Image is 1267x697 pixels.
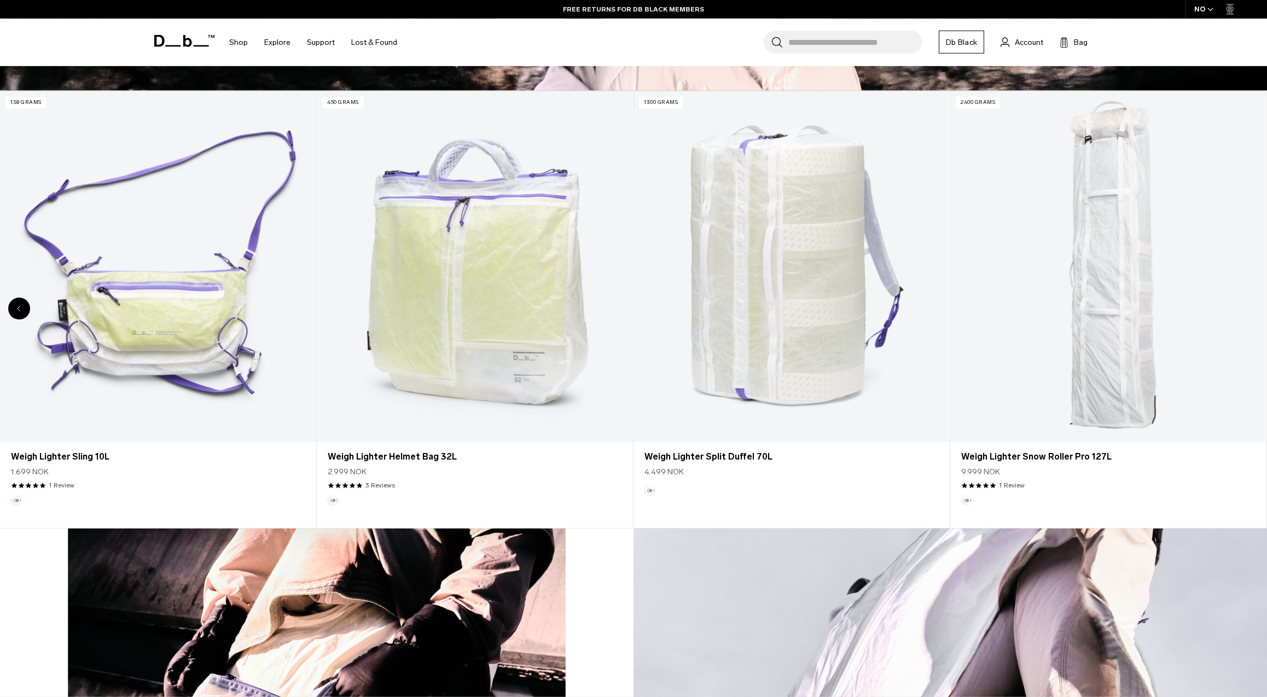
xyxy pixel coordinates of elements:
button: Aurora [644,486,654,496]
a: 1 reviews [999,480,1025,490]
a: FREE RETURNS FOR DB BLACK MEMBERS [563,4,704,14]
div: 4 / 5 [633,91,950,528]
span: Account [1015,37,1043,48]
span: 9.999 NOK [961,466,1000,478]
a: Db Black [939,31,984,54]
a: Weigh Lighter Snow Roller Pro 127L [961,450,1255,463]
a: Support [307,23,335,62]
a: Lost & Found [351,23,397,62]
span: Bag [1074,37,1088,48]
a: Account [1001,36,1043,49]
p: 1300 grams [639,97,683,108]
div: 5 / 5 [950,91,1267,528]
a: Weigh Lighter Sling 10L [11,450,305,463]
nav: Main Navigation [221,19,405,66]
button: Aurora [961,496,971,506]
p: 450 grams [322,97,364,108]
a: Weigh Lighter Split Duffel 70L [644,450,938,463]
a: Weigh Lighter Split Duffel 70L [633,91,949,442]
a: 1 reviews [49,480,74,490]
a: 3 reviews [365,480,395,490]
button: Aurora [11,496,21,506]
p: 2400 grams [956,97,1000,108]
span: 4.499 NOK [644,466,684,478]
span: 2.999 NOK [328,466,367,478]
a: Weigh Lighter Snow Roller Pro 127L [950,91,1266,442]
button: Aurora [328,496,338,506]
div: Previous slide [8,298,30,320]
a: Shop [229,23,248,62]
span: 1.699 NOK [11,466,49,478]
button: Bag [1060,36,1088,49]
p: 138 grams [5,97,47,108]
a: Explore [264,23,290,62]
div: 3 / 5 [317,91,633,528]
a: Weigh Lighter Helmet Bag 32L [317,91,632,442]
a: Weigh Lighter Helmet Bag 32L [328,450,621,463]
